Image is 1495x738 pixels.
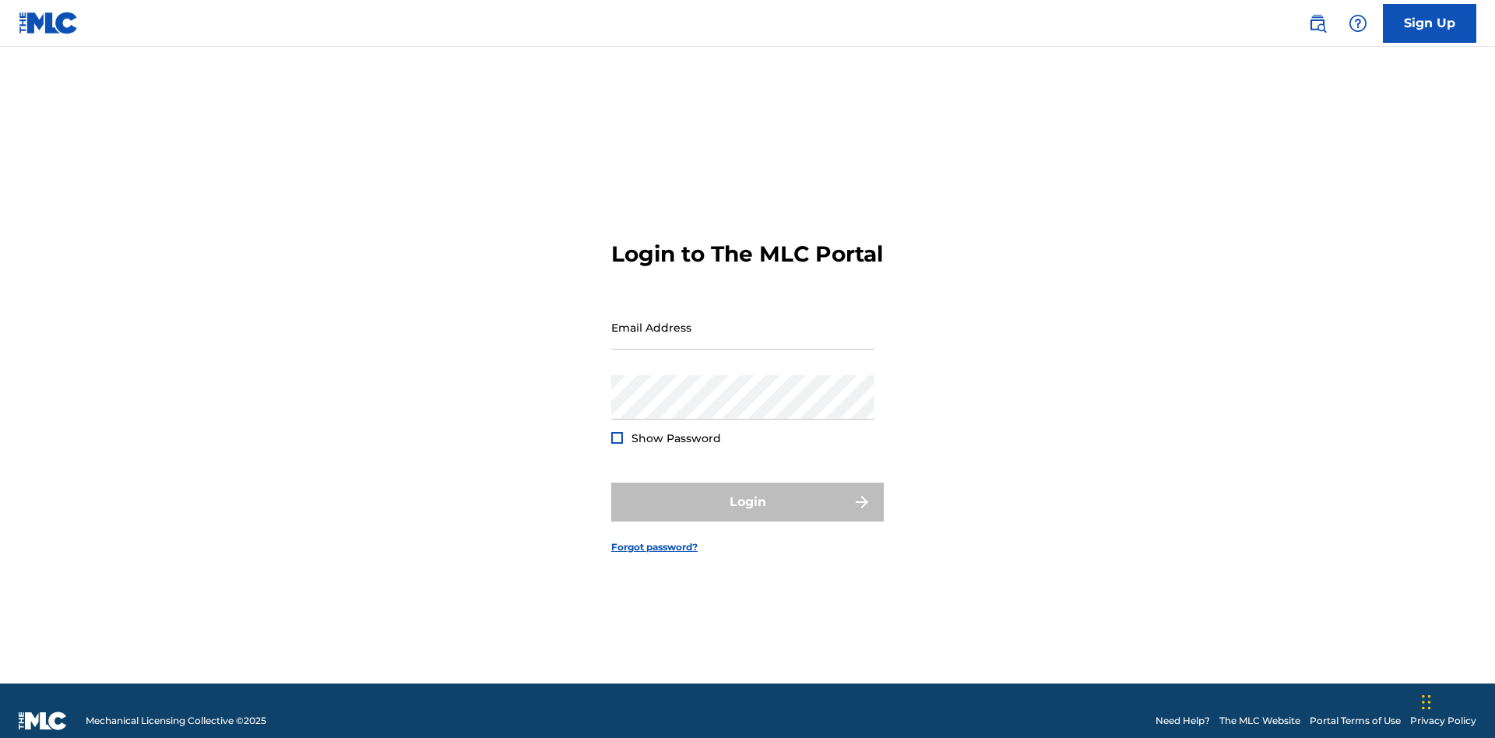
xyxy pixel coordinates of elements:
[1308,14,1327,33] img: search
[1349,14,1367,33] img: help
[1156,714,1210,728] a: Need Help?
[631,431,721,445] span: Show Password
[86,714,266,728] span: Mechanical Licensing Collective © 2025
[1417,663,1495,738] iframe: Chat Widget
[611,241,883,268] h3: Login to The MLC Portal
[1410,714,1476,728] a: Privacy Policy
[1342,8,1374,39] div: Help
[19,12,79,34] img: MLC Logo
[1422,679,1431,726] div: Drag
[1302,8,1333,39] a: Public Search
[611,540,698,554] a: Forgot password?
[1219,714,1300,728] a: The MLC Website
[1383,4,1476,43] a: Sign Up
[1310,714,1401,728] a: Portal Terms of Use
[19,712,67,730] img: logo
